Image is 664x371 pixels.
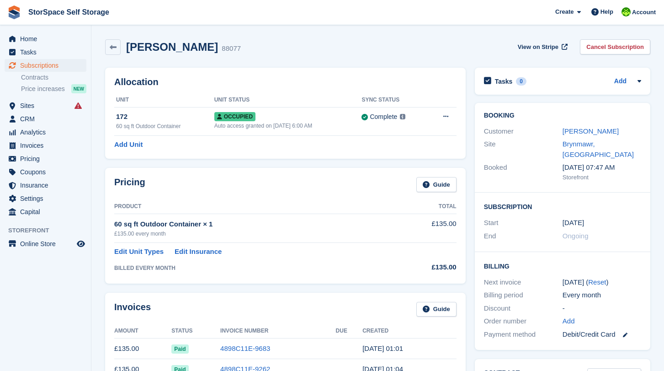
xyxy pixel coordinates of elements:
td: £135.00 [392,214,456,242]
a: menu [5,99,86,112]
a: menu [5,113,86,125]
span: Account [632,8,656,17]
div: Start [484,218,563,228]
div: Discount [484,303,563,314]
div: 60 sq ft Outdoor Container [116,122,214,130]
div: £135.00 every month [114,230,392,238]
a: menu [5,166,86,178]
a: Reset [588,278,606,286]
div: 172 [116,112,214,122]
div: End [484,231,563,242]
a: menu [5,205,86,218]
span: Help [600,7,613,16]
h2: [PERSON_NAME] [126,41,218,53]
a: StorSpace Self Storage [25,5,113,20]
div: Complete [370,112,397,122]
div: Customer [484,126,563,137]
span: Coupons [20,166,75,178]
span: Occupied [214,112,255,121]
div: - [563,303,641,314]
h2: Subscription [484,202,641,211]
span: Home [20,32,75,45]
th: Created [362,324,457,339]
a: Brynmawr, [GEOGRAPHIC_DATA] [563,140,634,158]
span: Create [555,7,574,16]
span: Ongoing [563,232,589,240]
th: Total [392,199,456,214]
th: Amount [114,324,171,339]
th: Unit [114,93,214,108]
th: Unit Status [214,93,362,108]
span: Paid [171,344,188,354]
th: Due [336,324,363,339]
a: menu [5,237,86,250]
div: Debit/Credit Card [563,329,641,340]
div: Booked [484,162,563,182]
span: Settings [20,192,75,205]
a: menu [5,139,86,152]
a: [PERSON_NAME] [563,127,619,135]
div: [DATE] ( ) [563,277,641,288]
i: Smart entry sync failures have occurred [74,102,82,109]
a: menu [5,32,86,45]
a: menu [5,46,86,59]
th: Product [114,199,392,214]
a: Contracts [21,73,86,82]
div: Storefront [563,173,641,182]
span: Sites [20,99,75,112]
div: Order number [484,316,563,327]
div: Billing period [484,290,563,301]
div: 60 sq ft Outdoor Container × 1 [114,219,392,230]
div: [DATE] 07:47 AM [563,162,641,173]
div: BILLED EVERY MONTH [114,264,392,272]
a: menu [5,59,86,72]
div: 0 [516,77,526,86]
img: stora-icon-8386f47178a22dfd0bd8f6a31ec36ba5ce8667c1dd55bd0f319d3a0aa187defe.svg [7,5,21,19]
div: Auto access granted on [DATE] 6:00 AM [214,122,362,130]
span: CRM [20,113,75,125]
td: £135.00 [114,339,171,359]
a: Add [614,76,627,87]
div: Site [484,139,563,160]
span: Pricing [20,152,75,165]
div: Every month [563,290,641,301]
a: Add Unit [114,140,143,150]
th: Sync Status [361,93,427,108]
span: Analytics [20,126,75,139]
time: 2025-05-30 00:00:00 UTC [563,218,584,228]
a: menu [5,152,86,165]
a: Edit Insurance [175,247,222,257]
div: Payment method [484,329,563,340]
a: Price increases NEW [21,84,86,94]
span: Capital [20,205,75,218]
span: Subscriptions [20,59,75,72]
span: Storefront [8,226,91,235]
div: 88077 [222,43,241,54]
h2: Allocation [114,77,457,87]
div: £135.00 [392,262,456,273]
a: Cancel Subscription [580,39,650,54]
span: Price increases [21,85,65,93]
a: Guide [416,177,457,192]
h2: Booking [484,112,641,119]
span: Tasks [20,46,75,59]
span: Online Store [20,237,75,250]
a: Guide [416,302,457,317]
a: menu [5,192,86,205]
a: Edit Unit Types [114,247,164,257]
span: Invoices [20,139,75,152]
div: Next invoice [484,277,563,288]
span: View on Stripe [518,43,558,52]
a: 4898C11E-9683 [220,344,270,352]
a: View on Stripe [514,39,569,54]
img: paul catt [622,7,631,16]
img: icon-info-grey-7440780725fd019a000dd9b08b2336e03edf1995a4989e88bcd33f0948082b44.svg [400,114,405,119]
h2: Tasks [495,77,513,86]
div: NEW [71,84,86,93]
th: Status [171,324,220,339]
h2: Invoices [114,302,151,317]
span: Insurance [20,179,75,192]
a: menu [5,179,86,192]
a: menu [5,126,86,139]
h2: Pricing [114,177,145,192]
